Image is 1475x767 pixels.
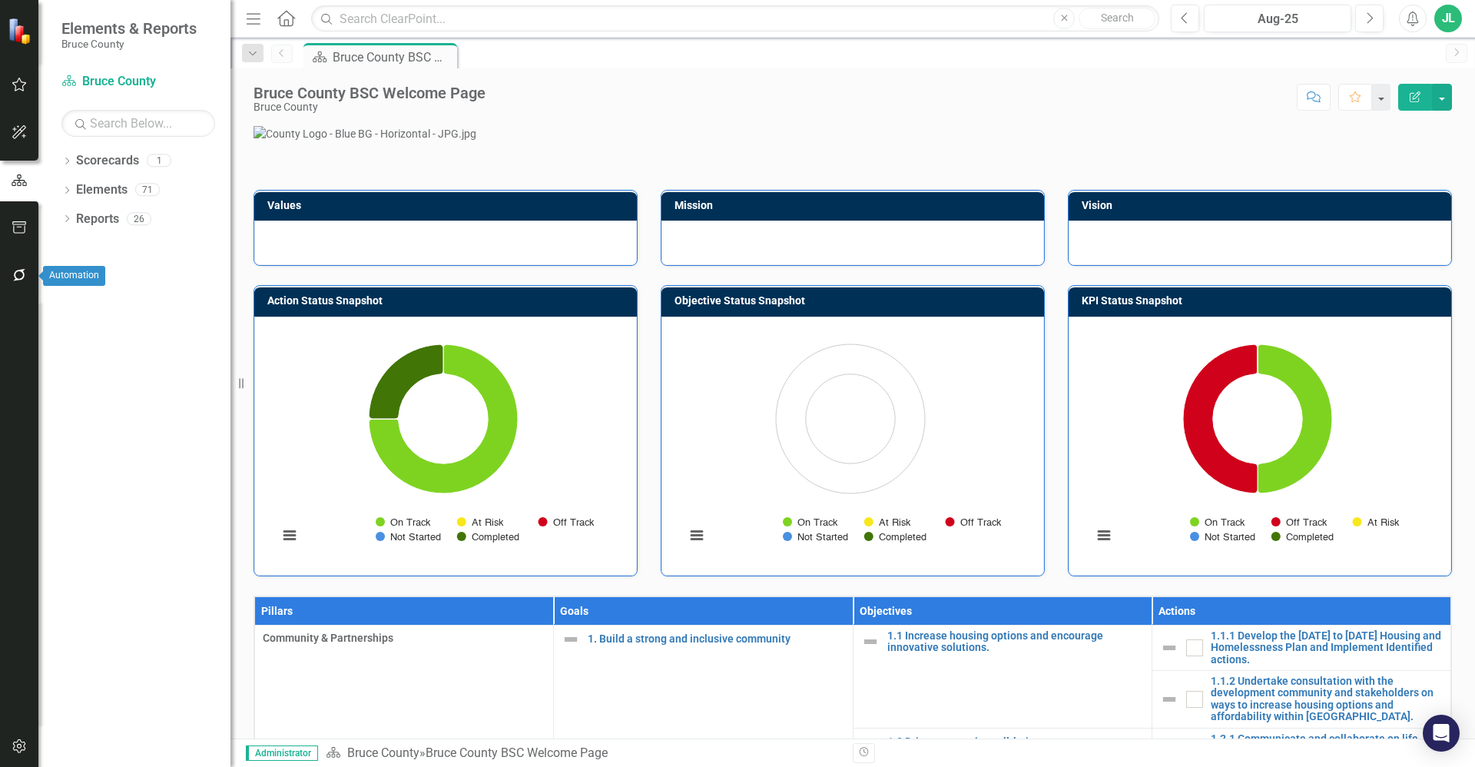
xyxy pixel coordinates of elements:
[861,733,880,752] img: Not Defined
[147,154,171,168] div: 1
[127,212,151,225] div: 26
[1079,8,1155,29] button: Search
[135,184,160,197] div: 71
[246,745,318,761] span: Administrator
[539,516,593,528] button: Show Off Track
[347,745,419,760] a: Bruce County
[76,181,128,199] a: Elements
[887,630,1144,654] a: 1.1 Increase housing options and encourage innovative solutions.
[1190,516,1245,528] button: Show On Track
[1093,525,1115,546] button: View chart menu, Chart
[267,200,629,211] h3: Values
[267,295,629,307] h3: Action Status Snapshot
[270,329,621,559] div: Chart. Highcharts interactive chart.
[864,531,926,543] button: Show Completed
[1160,690,1178,709] img: Not Defined
[853,625,1152,728] td: Double-Click to Edit Right Click for Context Menu
[1353,516,1399,528] button: Show At Risk
[326,745,841,762] div: »
[376,531,440,543] button: Show Not Started
[675,295,1036,307] h3: Objective Status Snapshot
[8,18,35,45] img: ClearPoint Strategy
[783,516,838,528] button: Show On Track
[783,531,847,543] button: Show Not Started
[457,516,503,528] button: Show At Risk
[369,344,518,493] path: On Track, 3.
[1271,516,1326,528] button: Show Off Track
[1211,630,1443,666] a: 1.1.1 Develop the [DATE] to [DATE] Housing and Homelessness Plan and Implement Identified actions.
[426,745,608,760] div: Bruce County BSC Welcome Page
[1423,715,1460,752] div: Open Intercom Messenger
[43,266,105,286] div: Automation
[279,525,300,546] button: View chart menu, Chart
[61,38,197,50] small: Bruce County
[76,211,119,228] a: Reports
[678,329,1023,559] svg: Interactive chart
[311,5,1159,32] input: Search ClearPoint...
[254,101,486,113] div: Bruce County
[1258,344,1332,493] path: On Track, 2.
[369,344,443,419] path: Completed, 1.
[1211,676,1443,723] a: 1.1.2 Undertake consultation with the development community and stakeholders on ways to increase ...
[678,329,1028,559] div: Chart. Highcharts interactive chart.
[254,85,486,101] div: Bruce County BSC Welcome Page
[1085,329,1430,559] svg: Interactive chart
[61,73,215,91] a: Bruce County
[270,329,616,559] svg: Interactive chart
[333,48,453,67] div: Bruce County BSC Welcome Page
[1183,344,1258,493] path: Off Track, 2.
[1204,5,1351,32] button: Aug-25
[1434,5,1462,32] button: JL
[1152,670,1450,728] td: Double-Click to Edit Right Click for Context Menu
[1190,531,1255,543] button: Show Not Started
[1209,10,1346,28] div: Aug-25
[1271,531,1334,543] button: Show Completed
[864,516,910,528] button: Show At Risk
[1101,12,1134,24] span: Search
[1160,639,1178,657] img: Not Defined
[376,516,431,528] button: Show On Track
[76,152,139,170] a: Scorecards
[861,633,880,651] img: Not Defined
[686,525,708,546] button: View chart menu, Chart
[61,110,215,137] input: Search Below...
[457,531,519,543] button: Show Completed
[254,126,1452,141] img: County Logo - Blue BG - Horizontal - JPG.jpg
[588,633,844,645] a: 1. Build a strong and inclusive community
[1082,295,1444,307] h3: KPI Status Snapshot
[887,736,1144,748] a: 1.2 Drive community well-being
[263,630,545,646] span: Community & Partnerships
[562,630,580,649] img: Not Defined
[1152,625,1450,670] td: Double-Click to Edit Right Click for Context Menu
[946,516,1000,528] button: Show Off Track
[61,19,197,38] span: Elements & Reports
[1085,329,1435,559] div: Chart. Highcharts interactive chart.
[675,200,1036,211] h3: Mission
[1082,200,1444,211] h3: Vision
